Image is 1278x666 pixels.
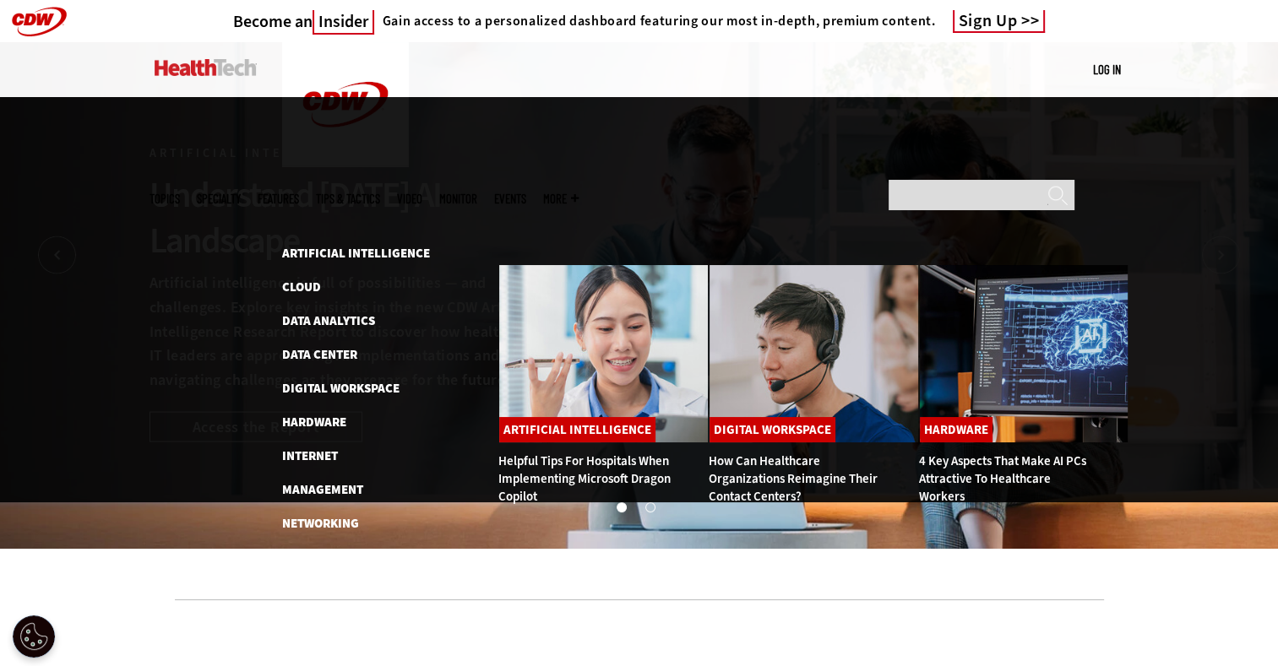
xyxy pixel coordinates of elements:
[233,11,374,32] h3: Become an
[282,481,363,498] a: Management
[282,515,359,532] a: Networking
[953,10,1046,33] a: Sign Up
[282,414,346,430] a: Hardware
[499,417,655,442] a: Artificial Intelligence
[282,42,409,167] img: Home
[282,312,375,329] a: Data Analytics
[709,452,878,505] a: How Can Healthcare Organizations Reimagine Their Contact Centers?
[498,452,671,505] a: Helpful Tips for Hospitals When Implementing Microsoft Dragon Copilot
[1093,62,1121,77] a: Log in
[233,11,374,32] a: Become anInsider
[920,417,992,442] a: Hardware
[282,279,321,295] a: Cloud
[710,417,835,442] a: Digital Workspace
[282,582,337,599] a: Security
[282,549,423,566] a: Patient-Centered Care
[282,447,338,464] a: Internet
[383,13,936,30] h4: Gain access to a personalized dashboard featuring our most in-depth, premium content.
[498,264,709,443] img: Doctor using phone to dictate to tablet
[374,13,936,30] a: Gain access to a personalized dashboard featuring our most in-depth, premium content.
[282,380,400,397] a: Digital Workspace
[282,346,357,363] a: Data Center
[709,264,919,443] img: Healthcare contact center
[282,616,343,633] a: Software
[282,245,430,262] a: Artificial Intelligence
[13,615,55,658] button: Open Preferences
[155,59,257,76] img: Home
[13,615,55,658] div: Cookie Settings
[919,264,1129,443] img: Desktop monitor with brain AI concept
[1093,61,1121,79] div: User menu
[313,10,374,35] span: Insider
[919,452,1086,505] a: 4 Key Aspects That Make AI PCs Attractive to Healthcare Workers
